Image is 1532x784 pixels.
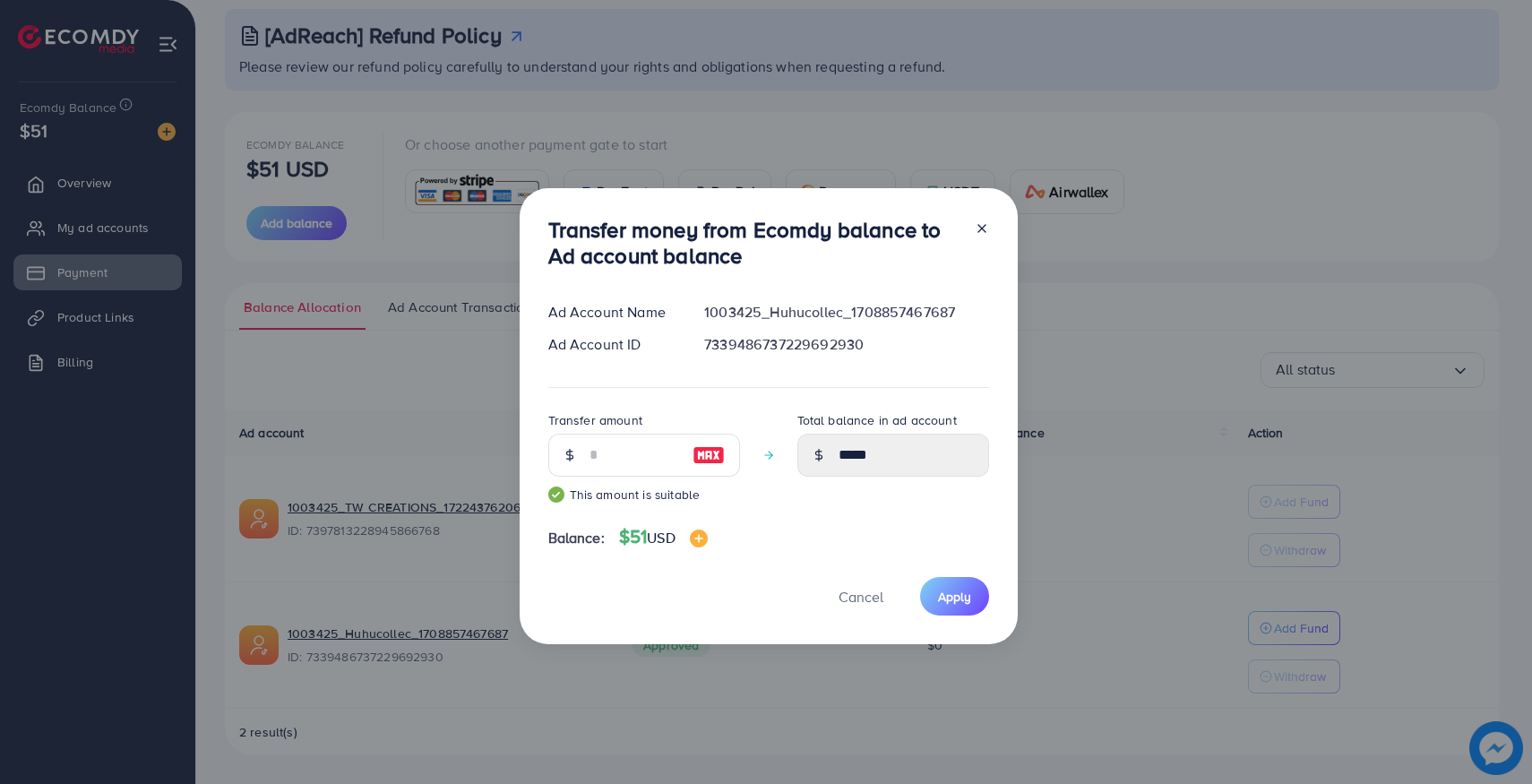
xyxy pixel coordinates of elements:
[690,530,708,547] img: image
[548,411,642,429] label: Transfer amount
[690,334,1003,355] div: 7339486737229692930
[548,528,605,548] span: Balance:
[797,411,957,429] label: Total balance in ad account
[548,217,960,269] h3: Transfer money from Ecomdy balance to Ad account balance
[647,528,675,547] span: USD
[693,444,725,466] img: image
[619,526,708,548] h4: $51
[816,577,906,616] button: Cancel
[920,577,989,616] button: Apply
[548,486,740,504] small: This amount is suitable
[839,587,883,607] span: Cancel
[534,302,691,323] div: Ad Account Name
[690,302,1003,323] div: 1003425_Huhucollec_1708857467687
[938,588,971,606] span: Apply
[534,334,691,355] div: Ad Account ID
[548,487,564,503] img: guide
